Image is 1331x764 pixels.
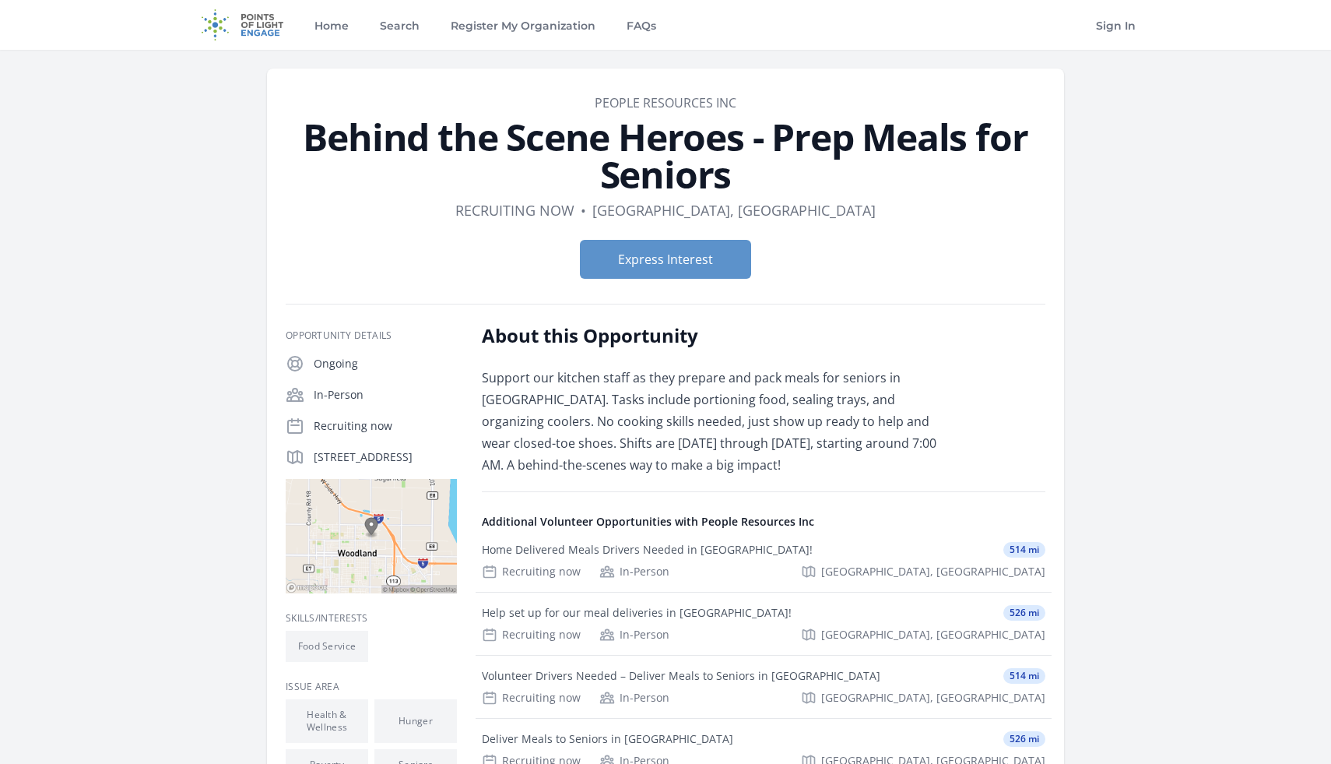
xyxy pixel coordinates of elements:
[581,199,586,221] div: •
[599,564,669,579] div: In-Person
[314,418,457,434] p: Recruiting now
[592,199,876,221] dd: [GEOGRAPHIC_DATA], [GEOGRAPHIC_DATA]
[1003,542,1045,558] span: 514 mi
[482,605,792,621] div: Help set up for our meal deliveries in [GEOGRAPHIC_DATA]!
[1003,605,1045,621] span: 526 mi
[482,514,1045,530] h4: Additional Volunteer Opportunities with People Resources Inc
[286,118,1045,193] h1: Behind the Scene Heroes - Prep Meals for Seniors
[482,542,813,558] div: Home Delivered Meals Drivers Needed in [GEOGRAPHIC_DATA]!
[821,627,1045,643] span: [GEOGRAPHIC_DATA], [GEOGRAPHIC_DATA]
[482,564,581,579] div: Recruiting now
[821,690,1045,706] span: [GEOGRAPHIC_DATA], [GEOGRAPHIC_DATA]
[482,627,581,643] div: Recruiting now
[374,699,457,743] li: Hunger
[1003,731,1045,747] span: 526 mi
[599,690,669,706] div: In-Person
[482,690,581,706] div: Recruiting now
[286,699,368,743] li: Health & Wellness
[314,356,457,371] p: Ongoing
[476,593,1052,655] a: Help set up for our meal deliveries in [GEOGRAPHIC_DATA]! 526 mi Recruiting now In-Person [GEOGRA...
[476,530,1052,592] a: Home Delivered Meals Drivers Needed in [GEOGRAPHIC_DATA]! 514 mi Recruiting now In-Person [GEOGRA...
[314,387,457,403] p: In-Person
[482,367,937,476] p: Support our kitchen staff as they prepare and pack meals for seniors in [GEOGRAPHIC_DATA]. Tasks ...
[595,94,736,111] a: People Resources Inc
[286,479,457,593] img: Map
[580,240,751,279] button: Express Interest
[476,656,1052,718] a: Volunteer Drivers Needed – Deliver Meals to Seniors in [GEOGRAPHIC_DATA] 514 mi Recruiting now In...
[314,449,457,465] p: [STREET_ADDRESS]
[286,681,457,693] h3: Issue area
[482,731,733,747] div: Deliver Meals to Seniors in [GEOGRAPHIC_DATA]
[1003,668,1045,684] span: 514 mi
[482,668,880,684] div: Volunteer Drivers Needed – Deliver Meals to Seniors in [GEOGRAPHIC_DATA]
[286,329,457,342] h3: Opportunity Details
[599,627,669,643] div: In-Person
[286,612,457,625] h3: Skills/Interests
[455,199,574,221] dd: Recruiting now
[821,564,1045,579] span: [GEOGRAPHIC_DATA], [GEOGRAPHIC_DATA]
[286,631,368,662] li: Food Service
[482,323,937,348] h2: About this Opportunity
